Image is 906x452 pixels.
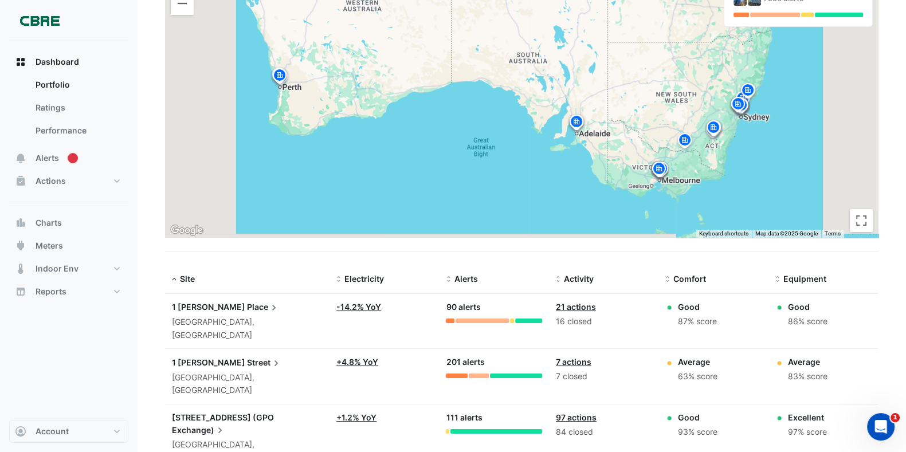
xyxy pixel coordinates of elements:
a: Open this area in Google Maps (opens a new window) [168,223,206,238]
div: Good [788,301,827,313]
button: Reports [9,280,128,303]
img: site-pin.svg [270,66,288,87]
img: site-pin.svg [567,113,586,133]
a: -14.2% YoY [336,302,381,312]
div: Dashboard [9,73,128,147]
span: Dashboard [36,56,79,68]
img: site-pin.svg [650,160,668,180]
div: Average [788,356,827,368]
button: Meters [9,234,128,257]
span: Comfort [673,274,706,284]
a: 97 actions [556,412,597,422]
button: Actions [9,170,128,192]
app-icon: Reports [15,286,26,297]
span: Street [247,356,282,368]
button: Alerts [9,147,128,170]
button: Charts [9,211,128,234]
img: Company Logo [14,9,65,32]
img: site-pin.svg [730,96,748,116]
span: [STREET_ADDRESS] (GPO [172,412,274,422]
span: 1 [PERSON_NAME] [172,302,245,312]
img: site-pin.svg [732,97,750,117]
img: site-pin.svg [704,119,723,139]
span: Indoor Env [36,263,79,274]
button: Account [9,420,128,443]
img: site-pin.svg [739,82,757,102]
div: 86% score [788,315,827,328]
img: site-pin.svg [705,120,723,140]
a: Ratings [26,96,128,119]
button: Indoor Env [9,257,128,280]
div: Good [678,411,717,423]
a: +1.2% YoY [336,412,376,422]
div: 90 alerts [446,301,542,314]
span: Alerts [454,274,477,284]
a: +4.8% YoY [336,357,378,367]
div: 16 closed [556,315,652,328]
span: 1 [891,413,900,422]
div: 93% score [678,426,717,439]
a: 7 actions [556,357,591,367]
div: 84 closed [556,426,652,439]
app-icon: Dashboard [15,56,26,68]
button: Dashboard [9,50,128,73]
a: Terms (opens in new tab) [825,230,841,237]
div: 7 closed [556,370,652,383]
div: Excellent [788,411,827,423]
img: site-pin.svg [729,96,747,116]
span: Account [36,426,69,437]
div: 201 alerts [446,356,542,369]
div: Good [678,301,717,313]
div: 97% score [788,426,827,439]
span: Place [247,301,280,313]
app-icon: Actions [15,175,26,187]
img: site-pin.svg [270,67,289,87]
span: Meters [36,240,63,251]
app-icon: Alerts [15,152,26,164]
div: [GEOGRAPHIC_DATA], [GEOGRAPHIC_DATA] [172,316,323,342]
img: site-pin.svg [704,121,722,142]
img: site-pin.svg [705,119,723,139]
img: site-pin.svg [676,132,694,152]
a: Portfolio [26,73,128,96]
a: 21 actions [556,302,596,312]
div: 111 alerts [446,411,542,425]
button: Keyboard shortcuts [699,230,748,238]
div: 87% score [678,315,717,328]
img: site-pin.svg [734,90,752,110]
app-icon: Charts [15,217,26,229]
div: Average [678,356,717,368]
span: Exchange) [172,423,226,436]
span: Reports [36,286,66,297]
span: Map data ©2025 Google [755,230,818,237]
img: site-pin.svg [272,68,290,88]
span: Electricity [344,274,384,284]
span: Charts [36,217,62,229]
div: 83% score [788,370,827,383]
span: 1 [PERSON_NAME] [172,357,245,367]
div: Tooltip anchor [68,153,78,163]
span: Alerts [36,152,59,164]
iframe: Intercom live chat [867,413,895,441]
a: Performance [26,119,128,142]
app-icon: Meters [15,240,26,251]
span: Site [180,274,195,284]
span: Activity [564,274,594,284]
span: Equipment [783,274,826,284]
img: Google [168,223,206,238]
div: 63% score [678,370,717,383]
app-icon: Indoor Env [15,263,26,274]
span: Actions [36,175,66,187]
div: [GEOGRAPHIC_DATA], [GEOGRAPHIC_DATA] [172,371,323,398]
img: site-pin.svg [652,160,670,180]
button: Toggle fullscreen view [850,209,873,232]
